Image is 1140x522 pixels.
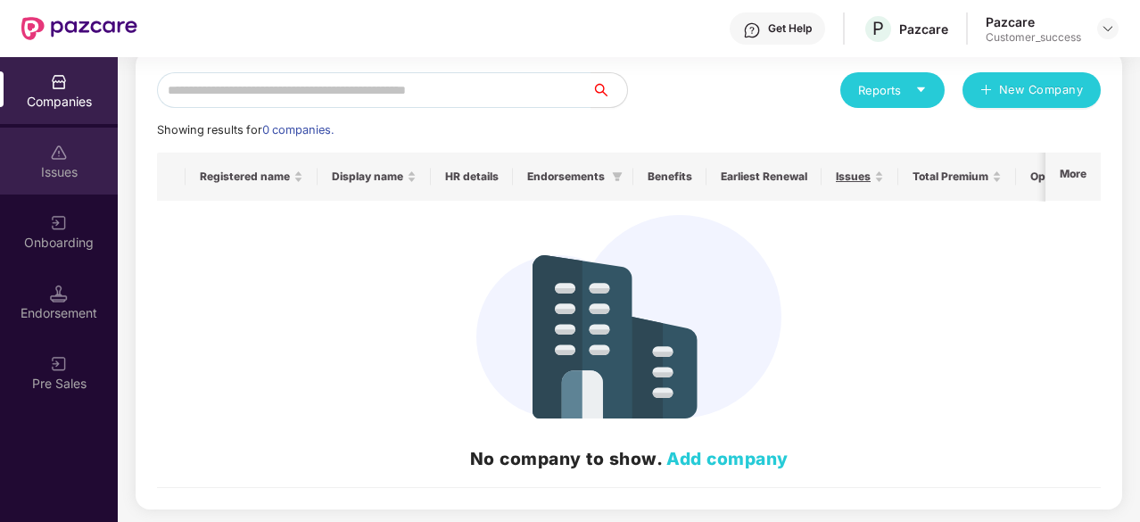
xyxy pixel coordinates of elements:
[666,448,789,469] a: Add company
[633,153,706,201] th: Benefits
[50,285,68,302] img: svg+xml;base64,PHN2ZyB3aWR0aD0iMTQuNSIgaGVpZ2h0PSIxNC41IiB2aWV3Qm94PSIwIDAgMTYgMTYiIGZpbGw9Im5vbm...
[768,21,812,36] div: Get Help
[50,73,68,91] img: svg+xml;base64,PHN2ZyBpZD0iQ29tcGFuaWVzIiB4bWxucz0iaHR0cDovL3d3dy53My5vcmcvMjAwMC9zdmciIHdpZHRoPS...
[157,123,334,137] span: Showing results for
[980,84,992,98] span: plus
[431,153,513,201] th: HR details
[200,170,290,184] span: Registered name
[986,13,1081,30] div: Pazcare
[171,445,1086,472] h2: No company to show.
[50,355,68,373] img: svg+xml;base64,PHN2ZyB3aWR0aD0iMjAiIGhlaWdodD0iMjAiIHZpZXdCb3g9IjAgMCAyMCAyMCIgZmlsbD0ibm9uZSIgeG...
[591,72,628,108] button: search
[612,171,623,182] span: filter
[999,81,1084,99] span: New Company
[186,153,318,201] th: Registered name
[872,18,884,39] span: P
[913,170,988,184] span: Total Premium
[1101,21,1115,36] img: svg+xml;base64,PHN2ZyBpZD0iRHJvcGRvd24tMzJ4MzIiIHhtbG5zPSJodHRwOi8vd3d3LnczLm9yZy8yMDAwL3N2ZyIgd2...
[21,17,137,40] img: New Pazcare Logo
[1030,170,1102,184] span: Ops Manager
[962,72,1101,108] button: plusNew Company
[527,170,605,184] span: Endorsements
[50,144,68,162] img: svg+xml;base64,PHN2ZyBpZD0iSXNzdWVzX2Rpc2FibGVkIiB4bWxucz0iaHR0cDovL3d3dy53My5vcmcvMjAwMC9zdmciIH...
[332,170,403,184] span: Display name
[743,21,761,39] img: svg+xml;base64,PHN2ZyBpZD0iSGVscC0zMngzMiIgeG1sbnM9Imh0dHA6Ly93d3cudzMub3JnLzIwMDAvc3ZnIiB3aWR0aD...
[706,153,822,201] th: Earliest Renewal
[262,123,334,137] span: 0 companies.
[899,21,948,37] div: Pazcare
[915,84,927,95] span: caret-down
[986,30,1081,45] div: Customer_success
[608,166,626,187] span: filter
[318,153,431,201] th: Display name
[50,214,68,232] img: svg+xml;base64,PHN2ZyB3aWR0aD0iMjAiIGhlaWdodD0iMjAiIHZpZXdCb3g9IjAgMCAyMCAyMCIgZmlsbD0ibm9uZSIgeG...
[836,170,871,184] span: Issues
[858,81,927,99] div: Reports
[898,153,1016,201] th: Total Premium
[591,83,627,97] span: search
[476,215,781,418] img: svg+xml;base64,PHN2ZyB4bWxucz0iaHR0cDovL3d3dy53My5vcmcvMjAwMC9zdmciIHdpZHRoPSIzNDIiIGhlaWdodD0iMj...
[1045,153,1101,201] th: More
[822,153,898,201] th: Issues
